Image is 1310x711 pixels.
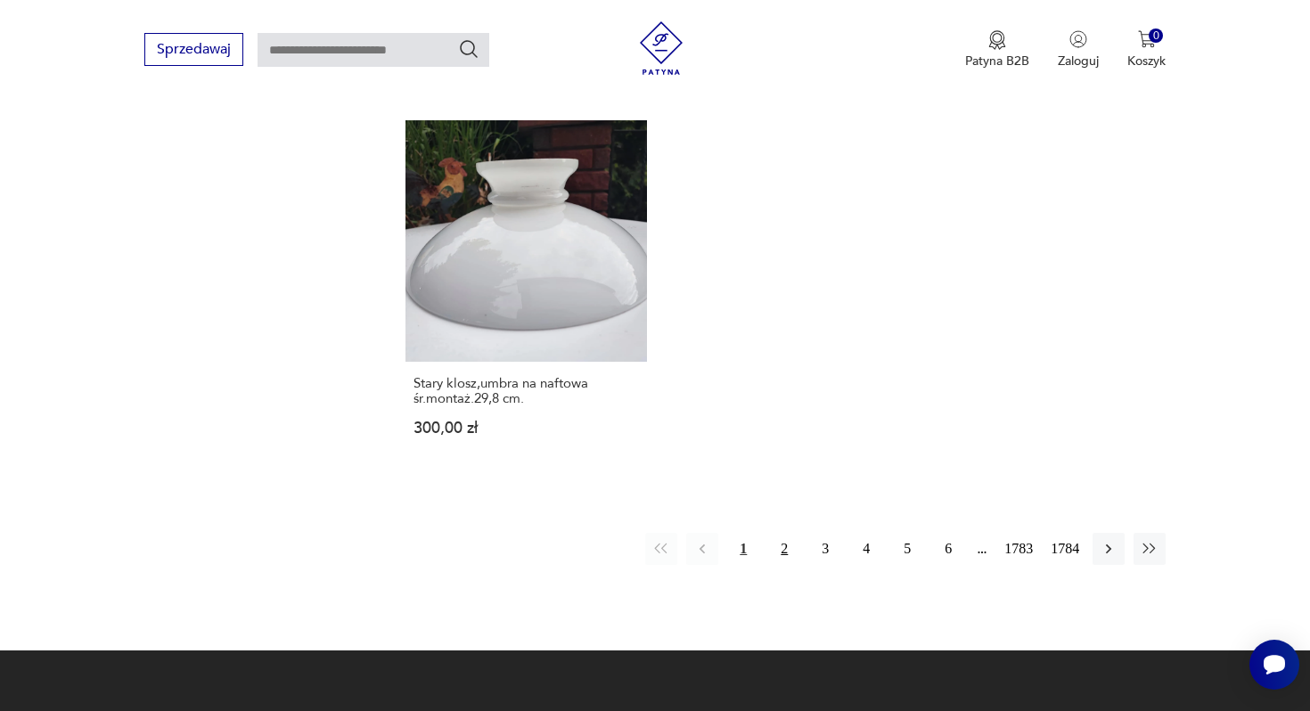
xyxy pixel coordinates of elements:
button: 1 [727,533,759,565]
p: Zaloguj [1058,53,1099,69]
button: 5 [891,533,923,565]
div: 0 [1149,29,1164,44]
a: Ikona medaluPatyna B2B [965,30,1029,69]
p: Koszyk [1127,53,1166,69]
iframe: Smartsupp widget button [1249,640,1299,690]
button: Szukaj [458,38,479,60]
a: Stary klosz,umbra na naftowa śr.montaż.29,8 cm.Stary klosz,umbra na naftowa śr.montaż.29,8 cm.300... [405,120,647,470]
button: 4 [850,533,882,565]
button: 0Koszyk [1127,30,1166,69]
button: 1784 [1046,533,1084,565]
img: Patyna - sklep z meblami i dekoracjami vintage [635,21,688,75]
button: Sprzedawaj [144,33,243,66]
p: 300,00 zł [413,421,639,436]
a: Sprzedawaj [144,45,243,57]
img: Ikona koszyka [1138,30,1156,48]
img: Ikonka użytkownika [1069,30,1087,48]
button: 2 [768,533,800,565]
h3: Stary klosz,umbra na naftowa śr.montaż.29,8 cm. [413,376,639,406]
button: 6 [932,533,964,565]
button: 3 [809,533,841,565]
button: Patyna B2B [965,30,1029,69]
button: Zaloguj [1058,30,1099,69]
button: 1783 [1000,533,1037,565]
p: Patyna B2B [965,53,1029,69]
img: Ikona medalu [988,30,1006,50]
